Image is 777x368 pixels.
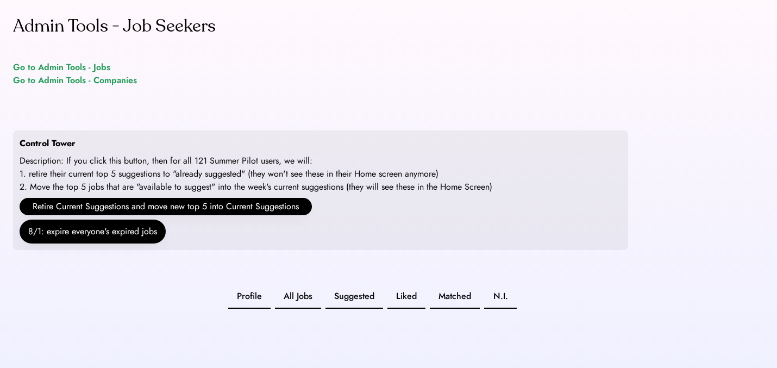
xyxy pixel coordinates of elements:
[484,285,517,309] button: N.I.
[20,220,166,244] button: 8/1: expire everyone's expired jobs
[20,137,76,150] div: Control Tower
[387,285,425,309] button: Liked
[13,61,110,74] a: Go to Admin Tools - Jobs
[430,285,480,309] button: Matched
[20,154,492,194] div: Description: If you click this button, then for all 121 Summer Pilot users, we will: 1. retire th...
[13,13,216,39] div: Admin Tools - Job Seekers
[275,285,321,309] button: All Jobs
[325,285,383,309] button: Suggested
[228,285,271,309] button: Profile
[20,198,312,215] button: Retire Current Suggestions and move new top 5 into Current Suggestions
[13,74,137,87] a: Go to Admin Tools - Companies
